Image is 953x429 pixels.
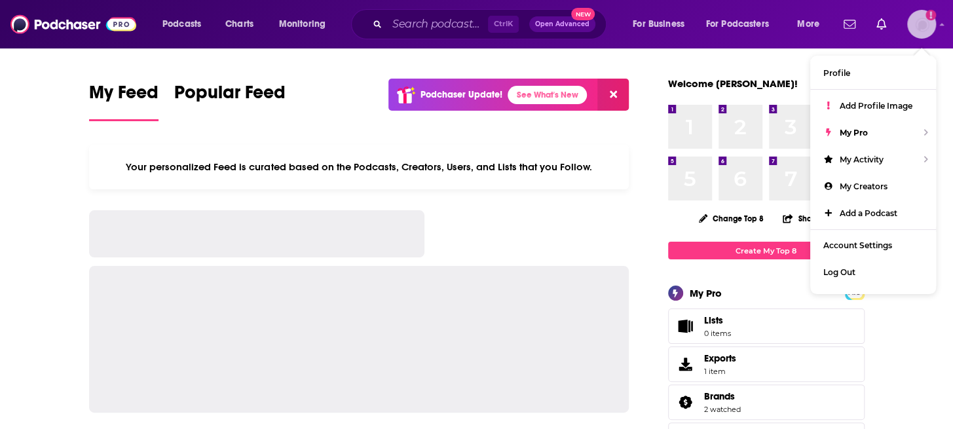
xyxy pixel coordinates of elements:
[10,12,136,37] img: Podchaser - Follow, Share and Rate Podcasts
[810,173,936,200] a: My Creators
[810,232,936,259] a: Account Settings
[704,314,731,326] span: Lists
[174,81,286,111] span: Popular Feed
[907,10,936,39] button: Show profile menu
[698,14,788,35] button: open menu
[279,15,326,33] span: Monitoring
[788,14,836,35] button: open menu
[668,77,798,90] a: Welcome [PERSON_NAME]!
[668,346,865,382] a: Exports
[840,101,912,111] span: Add Profile Image
[270,14,343,35] button: open menu
[823,267,855,277] span: Log Out
[925,10,936,20] svg: Add a profile image
[871,13,891,35] a: Show notifications dropdown
[810,200,936,227] a: Add a Podcast
[89,145,629,189] div: Your personalized Feed is curated based on the Podcasts, Creators, Users, and Lists that you Follow.
[217,14,261,35] a: Charts
[704,314,723,326] span: Lists
[704,352,736,364] span: Exports
[508,86,587,104] a: See What's New
[840,128,868,138] span: My Pro
[673,393,699,411] a: Brands
[225,15,253,33] span: Charts
[838,13,861,35] a: Show notifications dropdown
[668,242,865,259] a: Create My Top 8
[153,14,218,35] button: open menu
[690,287,722,299] div: My Pro
[704,405,741,414] a: 2 watched
[535,21,589,28] span: Open Advanced
[840,208,897,218] span: Add a Podcast
[704,390,735,402] span: Brands
[907,10,936,39] span: Logged in as khileman
[782,206,841,231] button: Share Top 8
[387,14,488,35] input: Search podcasts, credits, & more...
[810,92,936,119] a: Add Profile Image
[847,288,863,297] a: PRO
[673,355,699,373] span: Exports
[810,56,936,294] ul: Show profile menu
[673,317,699,335] span: Lists
[704,367,736,376] span: 1 item
[668,384,865,420] span: Brands
[823,240,892,250] span: Account Settings
[840,181,888,191] span: My Creators
[633,15,684,33] span: For Business
[571,8,595,20] span: New
[797,15,819,33] span: More
[488,16,519,33] span: Ctrl K
[668,308,865,344] a: Lists
[823,68,850,78] span: Profile
[907,10,936,39] img: User Profile
[840,155,884,164] span: My Activity
[364,9,619,39] div: Search podcasts, credits, & more...
[89,81,159,111] span: My Feed
[420,89,502,100] p: Podchaser Update!
[529,16,595,32] button: Open AdvancedNew
[704,329,731,338] span: 0 items
[706,15,769,33] span: For Podcasters
[174,81,286,121] a: Popular Feed
[691,210,772,227] button: Change Top 8
[89,81,159,121] a: My Feed
[810,60,936,86] a: Profile
[624,14,701,35] button: open menu
[162,15,201,33] span: Podcasts
[704,390,741,402] a: Brands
